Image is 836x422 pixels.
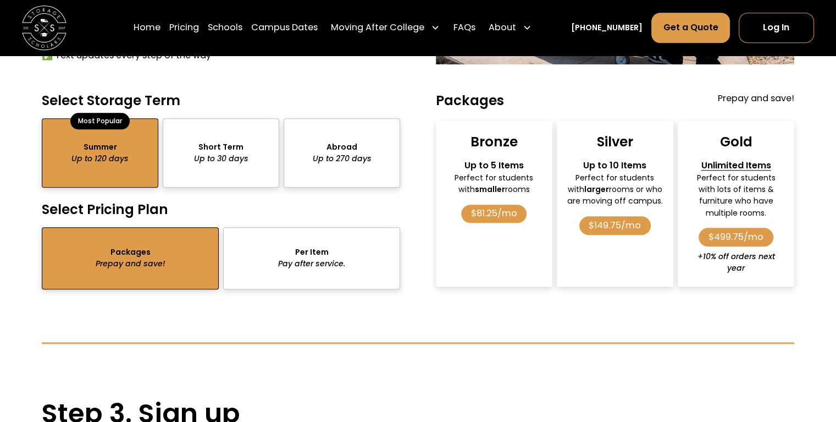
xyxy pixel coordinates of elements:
[70,113,129,129] div: Most Popular
[688,251,785,274] div: +10% off orders next year
[453,12,475,43] a: FAQs
[571,22,643,34] a: [PHONE_NUMBER]
[584,184,609,195] strong: larger
[699,228,773,246] div: $499.75/mo
[567,172,664,207] div: Perfect for students with rooms or who are moving off campus.
[445,172,542,195] div: Perfect for students with rooms
[169,12,199,43] a: Pricing
[42,201,400,218] h4: Select Pricing Plan
[436,92,504,109] h4: Packages
[739,13,814,42] a: Log In
[489,21,516,34] div: About
[326,12,444,43] div: Moving After College
[42,92,794,289] form: package-pricing
[470,133,518,150] div: Bronze
[461,205,527,223] div: $81.25/mo
[251,12,318,43] a: Campus Dates
[42,92,400,109] h4: Select Storage Term
[484,12,536,43] div: About
[597,133,633,150] div: Silver
[579,216,651,235] div: $149.75/mo
[567,159,664,172] div: Up to 10 Items
[651,13,729,42] a: Get a Quote
[331,21,424,34] div: Moving After College
[719,133,752,150] div: Gold
[42,49,400,62] li: ✅ Text updates every step of the way
[445,159,542,172] div: Up to 5 Items
[688,159,785,172] div: Unlimited Items
[22,6,67,50] a: home
[718,92,794,109] div: Prepay and save!
[134,12,160,43] a: Home
[688,172,785,219] div: Perfect for students with lots of items & furniture who have multiple rooms.
[475,184,505,195] strong: smaller
[22,6,67,50] img: Storage Scholars main logo
[208,12,242,43] a: Schools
